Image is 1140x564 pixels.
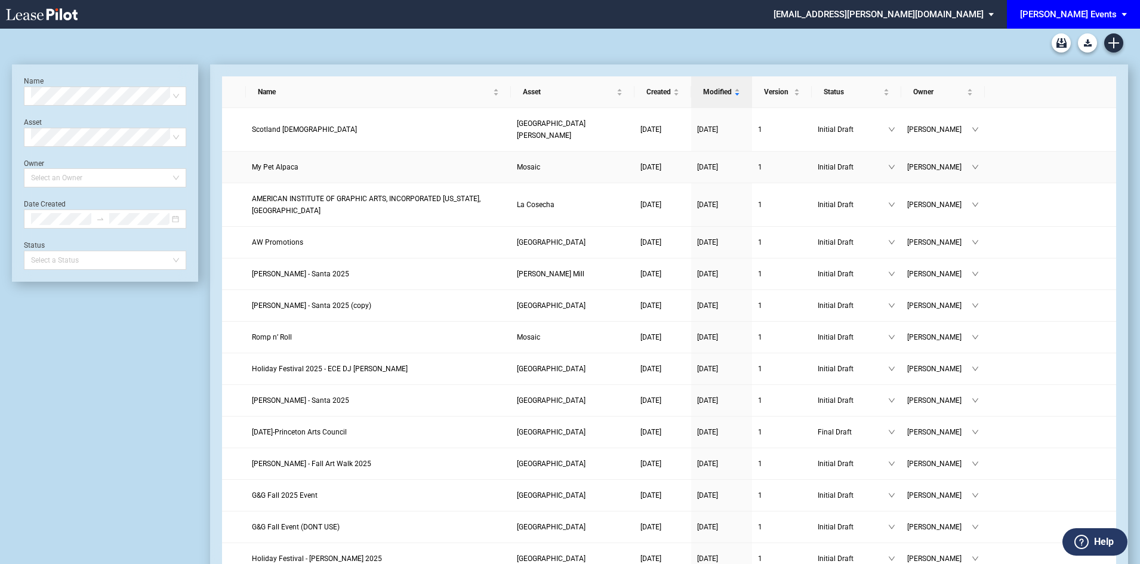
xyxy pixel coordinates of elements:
[252,523,340,531] span: G&G Fall Event (DONT USE)
[511,76,634,108] th: Asset
[818,331,888,343] span: Initial Draft
[972,302,979,309] span: down
[758,460,762,468] span: 1
[888,460,895,467] span: down
[517,118,628,141] a: [GEOGRAPHIC_DATA][PERSON_NAME]
[697,161,746,173] a: [DATE]
[764,86,791,98] span: Version
[758,428,762,436] span: 1
[697,554,718,563] span: [DATE]
[888,201,895,208] span: down
[252,428,347,436] span: Day of the Dead-Princeton Arts Council
[758,521,806,533] a: 1
[517,333,540,341] span: Mosaic
[907,489,972,501] span: [PERSON_NAME]
[913,86,965,98] span: Owner
[252,363,505,375] a: Holiday Festival 2025 - ECE DJ [PERSON_NAME]
[758,238,762,246] span: 1
[697,125,718,134] span: [DATE]
[640,124,685,135] a: [DATE]
[640,199,685,211] a: [DATE]
[517,199,628,211] a: La Cosecha
[907,363,972,375] span: [PERSON_NAME]
[252,193,505,217] a: AMERICAN INSTITUTE OF GRAPHIC ARTS, INCORPORATED [US_STATE], [GEOGRAPHIC_DATA]
[1078,33,1097,53] a: Download Blank Form
[758,489,806,501] a: 1
[888,429,895,436] span: down
[758,125,762,134] span: 1
[640,333,661,341] span: [DATE]
[758,124,806,135] a: 1
[901,76,985,108] th: Owner
[758,333,762,341] span: 1
[252,161,505,173] a: My Pet Alpaca
[1052,33,1071,53] a: Archive
[697,460,718,468] span: [DATE]
[517,460,586,468] span: Freshfields Village
[907,521,972,533] span: [PERSON_NAME]
[818,363,888,375] span: Initial Draft
[758,199,806,211] a: 1
[252,238,303,246] span: AW Promotions
[640,331,685,343] a: [DATE]
[907,236,972,248] span: [PERSON_NAME]
[812,76,901,108] th: Status
[888,302,895,309] span: down
[758,270,762,278] span: 1
[517,396,586,405] span: Freshfields Village
[818,458,888,470] span: Initial Draft
[640,426,685,438] a: [DATE]
[517,201,554,209] span: La Cosecha
[758,523,762,531] span: 1
[96,215,104,223] span: to
[252,489,505,501] a: G&G Fall 2025 Event
[517,523,586,531] span: Freshfields Village
[972,492,979,499] span: down
[258,86,491,98] span: Name
[907,426,972,438] span: [PERSON_NAME]
[697,365,718,373] span: [DATE]
[517,163,540,171] span: Mosaic
[640,270,661,278] span: [DATE]
[523,86,614,98] span: Asset
[758,301,762,310] span: 1
[640,428,661,436] span: [DATE]
[640,554,661,563] span: [DATE]
[517,300,628,312] a: [GEOGRAPHIC_DATA]
[1020,9,1117,20] div: [PERSON_NAME] Events
[972,239,979,246] span: down
[517,363,628,375] a: [GEOGRAPHIC_DATA]
[252,396,349,405] span: Edwin McCora - Santa 2025
[907,458,972,470] span: [PERSON_NAME]
[24,77,44,85] label: Name
[252,426,505,438] a: [DATE]-Princeton Arts Council
[818,268,888,280] span: Initial Draft
[252,124,505,135] a: Scotland [DEMOGRAPHIC_DATA]
[888,523,895,531] span: down
[517,458,628,470] a: [GEOGRAPHIC_DATA]
[697,363,746,375] a: [DATE]
[758,365,762,373] span: 1
[972,126,979,133] span: down
[252,554,382,563] span: Holiday Festival - Dave Landeo 2025
[972,201,979,208] span: down
[252,268,505,280] a: [PERSON_NAME] - Santa 2025
[907,268,972,280] span: [PERSON_NAME]
[972,397,979,404] span: down
[517,521,628,533] a: [GEOGRAPHIC_DATA]
[972,334,979,341] span: down
[818,199,888,211] span: Initial Draft
[824,86,881,98] span: Status
[697,523,718,531] span: [DATE]
[818,300,888,312] span: Initial Draft
[252,460,371,468] span: Bob Williams - Fall Art Walk 2025
[697,333,718,341] span: [DATE]
[888,492,895,499] span: down
[888,270,895,278] span: down
[640,125,661,134] span: [DATE]
[758,426,806,438] a: 1
[888,126,895,133] span: down
[758,331,806,343] a: 1
[517,395,628,406] a: [GEOGRAPHIC_DATA]
[818,236,888,248] span: Initial Draft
